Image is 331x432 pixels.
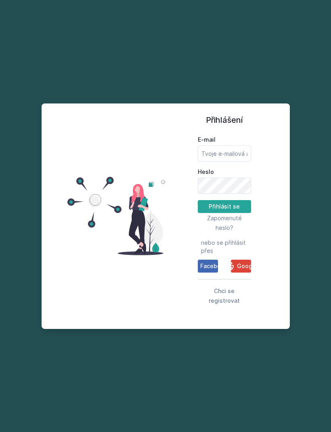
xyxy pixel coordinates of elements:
button: Chci se registrovat [198,286,251,305]
span: nebo se přihlásit přes [201,239,248,255]
span: Facebook [200,262,228,270]
span: Chci se registrovat [209,287,240,304]
h1: Přihlášení [198,114,251,126]
span: Google [237,262,258,270]
label: E-mail [198,136,251,144]
button: Google [231,260,251,273]
span: Zapomenuté heslo? [207,215,242,231]
label: Heslo [198,168,251,176]
input: Tvoje e-mailová adresa [198,145,251,161]
button: Facebook [198,260,218,273]
button: Přihlásit se [198,200,251,213]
